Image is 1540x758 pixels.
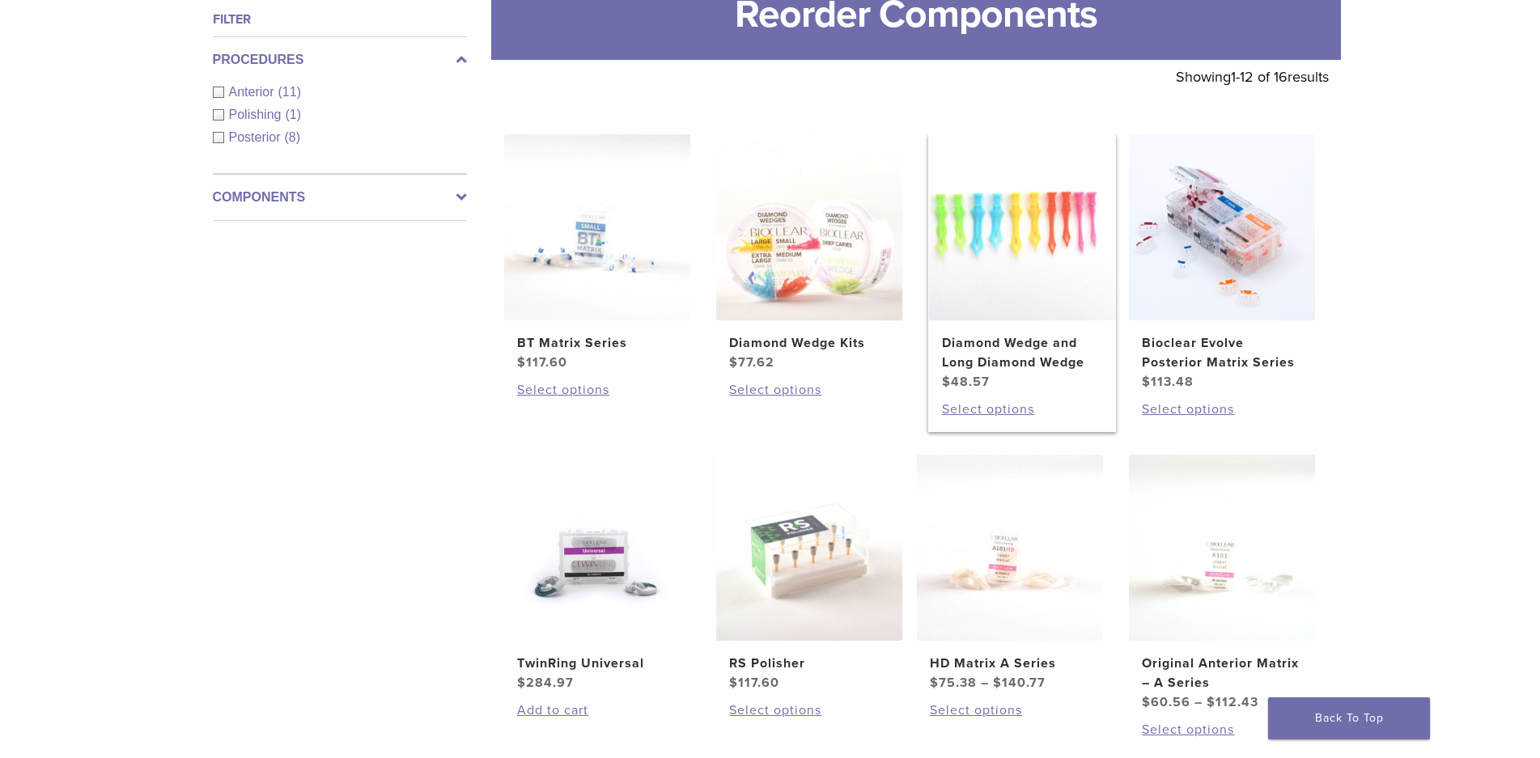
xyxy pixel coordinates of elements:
[729,380,889,400] a: Select options for “Diamond Wedge Kits”
[1142,374,1151,390] span: $
[716,134,902,320] img: Diamond Wedge Kits
[715,455,904,692] a: RS PolisherRS Polisher $117.60
[1142,654,1302,692] h2: Original Anterior Matrix – A Series
[1207,694,1258,710] bdi: 112.43
[942,374,951,390] span: $
[715,134,904,372] a: Diamond Wedge KitsDiamond Wedge Kits $77.62
[1207,694,1215,710] span: $
[930,675,939,691] span: $
[278,85,301,99] span: (11)
[517,675,574,691] bdi: 284.97
[1129,455,1315,641] img: Original Anterior Matrix - A Series
[503,134,692,372] a: BT Matrix SeriesBT Matrix Series $117.60
[213,10,467,29] h4: Filter
[1142,720,1302,739] a: Select options for “Original Anterior Matrix - A Series”
[504,455,690,641] img: TwinRing Universal
[716,455,902,641] img: RS Polisher
[1231,68,1288,86] span: 1-12 of 16
[917,455,1103,641] img: HD Matrix A Series
[285,108,301,121] span: (1)
[942,374,990,390] bdi: 48.57
[1128,134,1317,392] a: Bioclear Evolve Posterior Matrix SeriesBioclear Evolve Posterior Matrix Series $113.48
[930,654,1090,673] h2: HD Matrix A Series
[729,675,738,691] span: $
[229,130,285,144] span: Posterior
[1142,374,1194,390] bdi: 113.48
[1128,455,1317,712] a: Original Anterior Matrix - A SeriesOriginal Anterior Matrix – A Series
[213,50,467,70] label: Procedures
[916,455,1105,692] a: HD Matrix A SeriesHD Matrix A Series
[929,134,1115,320] img: Diamond Wedge and Long Diamond Wedge
[729,333,889,353] h2: Diamond Wedge Kits
[729,701,889,720] a: Select options for “RS Polisher”
[213,188,467,207] label: Components
[517,354,567,371] bdi: 117.60
[729,354,774,371] bdi: 77.62
[1142,333,1302,372] h2: Bioclear Evolve Posterior Matrix Series
[1142,694,1190,710] bdi: 60.56
[729,675,779,691] bdi: 117.60
[503,455,692,692] a: TwinRing UniversalTwinRing Universal $284.97
[930,675,977,691] bdi: 75.38
[517,354,526,371] span: $
[1176,60,1329,94] p: Showing results
[729,354,738,371] span: $
[930,701,1090,720] a: Select options for “HD Matrix A Series”
[229,108,286,121] span: Polishing
[517,380,677,400] a: Select options for “BT Matrix Series”
[517,701,677,720] a: Add to cart: “TwinRing Universal”
[285,130,301,144] span: (8)
[517,675,526,691] span: $
[928,134,1117,392] a: Diamond Wedge and Long Diamond WedgeDiamond Wedge and Long Diamond Wedge $48.57
[517,333,677,353] h2: BT Matrix Series
[1268,697,1430,739] a: Back To Top
[942,400,1102,419] a: Select options for “Diamond Wedge and Long Diamond Wedge”
[504,134,690,320] img: BT Matrix Series
[993,675,1046,691] bdi: 140.77
[1194,694,1203,710] span: –
[1142,694,1151,710] span: $
[229,85,278,99] span: Anterior
[1129,134,1315,320] img: Bioclear Evolve Posterior Matrix Series
[942,333,1102,372] h2: Diamond Wedge and Long Diamond Wedge
[729,654,889,673] h2: RS Polisher
[993,675,1002,691] span: $
[1142,400,1302,419] a: Select options for “Bioclear Evolve Posterior Matrix Series”
[981,675,989,691] span: –
[517,654,677,673] h2: TwinRing Universal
